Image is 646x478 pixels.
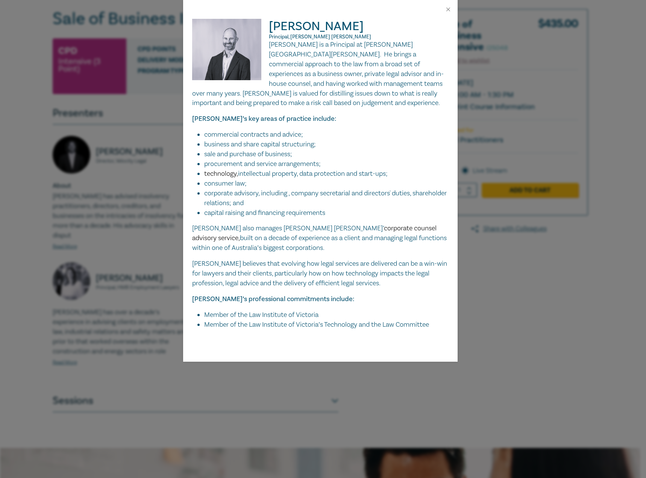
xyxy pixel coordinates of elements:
p: [PERSON_NAME] believes that evolving how legal services are delivered can be a win-win for lawyer... [192,259,449,288]
p: [PERSON_NAME] is a Principal at [PERSON_NAME][GEOGRAPHIC_DATA][PERSON_NAME]. He brings a commerci... [192,40,449,108]
li: business and share capital structuring; [204,140,449,149]
li: consumer law; [204,179,449,189]
button: Close [445,6,452,13]
img: Paul Gray [192,19,269,88]
p: [PERSON_NAME] also manages [PERSON_NAME] [PERSON_NAME]’ built on a decade of experience as a clie... [192,224,449,253]
strong: [PERSON_NAME]’s key areas of practice include: [192,114,336,123]
span: , [237,169,238,178]
li: capital raising and financing requirements [204,208,449,218]
li: commercial contracts and advice; [204,130,449,140]
span: Principal, [PERSON_NAME] [PERSON_NAME] [269,33,371,40]
h2: [PERSON_NAME] [192,19,449,40]
li: Member of the Law Institute of Victoria’s Technology and the Law Committee [204,320,449,330]
li: corporate advisory, including , company secretarial and directors' duties, shareholder relations;... [204,189,449,208]
li: Member of the Law Institute of Victoria [204,310,449,320]
li: procurement and service arrangements; [204,159,449,169]
li: intellectual property, data protection and start-ups; [204,169,449,179]
strong: [PERSON_NAME]’s professional commitments include: [192,295,354,303]
li: sale and purchase of business; [204,149,449,159]
span: , [238,234,240,242]
a: technology [204,169,237,178]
